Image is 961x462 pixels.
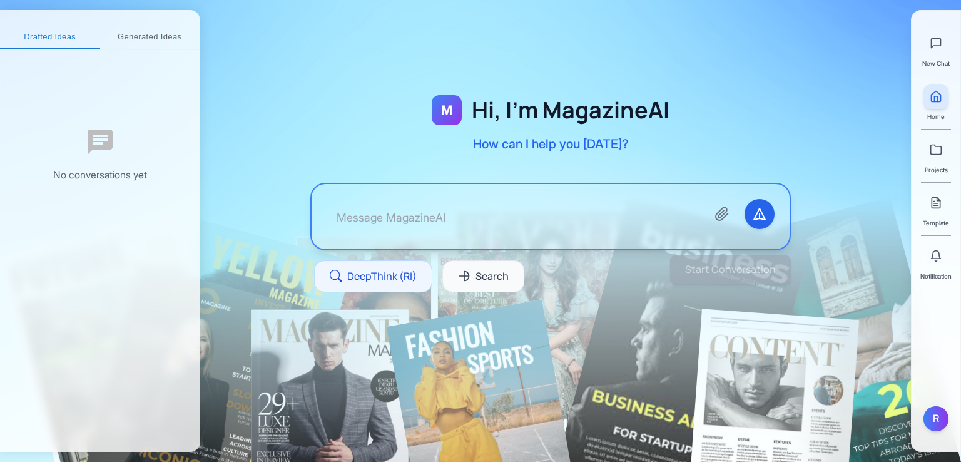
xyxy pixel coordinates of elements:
button: Attach files [707,199,737,229]
h1: Hi, I'm MagazineAI [472,98,669,123]
span: Projects [925,165,948,175]
button: R [923,406,948,431]
span: M [441,101,452,119]
button: Send message [745,199,775,229]
span: Home [927,111,945,121]
span: New Chat [922,58,950,68]
div: No conversations yet [53,167,147,183]
span: Template [923,218,949,228]
span: Notification [920,271,952,281]
button: Generated Ideas [100,26,200,49]
button: Start Conversation [670,255,791,284]
p: How can I help you [DATE]? [473,135,629,153]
